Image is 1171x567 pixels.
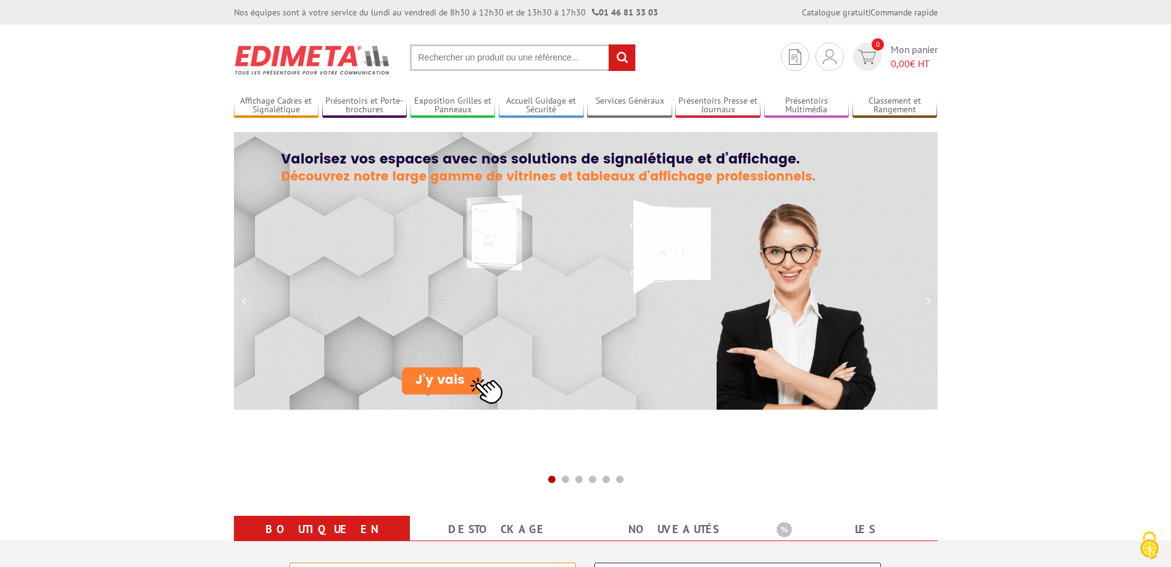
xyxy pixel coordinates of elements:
div: Nos équipes sont à votre service du lundi au vendredi de 8h30 à 12h30 et de 13h30 à 17h30 [234,6,658,19]
input: Rechercher un produit ou une référence... [410,44,636,71]
a: Destockage [425,518,571,540]
a: Services Généraux [587,96,672,116]
a: Exposition Grilles et Panneaux [410,96,496,116]
a: nouveautés [601,518,747,540]
img: devis rapide [823,49,836,64]
span: Mon panier [891,43,938,71]
a: Classement et Rangement [852,96,938,116]
img: Cookies (fenêtre modale) [1134,530,1165,561]
b: Les promotions [777,518,931,543]
img: devis rapide [789,49,801,65]
span: € HT [891,57,938,71]
a: Commande rapide [870,7,938,18]
a: Présentoirs et Porte-brochures [322,96,407,116]
span: 0,00 [891,57,910,70]
strong: 01 46 81 33 03 [592,7,658,18]
a: Boutique en ligne [249,518,395,563]
span: 0 [872,38,884,51]
input: rechercher [609,44,635,71]
a: Présentoirs Presse et Journaux [675,96,761,116]
a: Présentoirs Multimédia [764,96,849,116]
button: Cookies (fenêtre modale) [1128,525,1171,567]
img: Présentoir, panneau, stand - Edimeta - PLV, affichage, mobilier bureau, entreprise [234,37,391,83]
a: Les promotions [777,518,923,563]
div: | [802,6,938,19]
a: Affichage Cadres et Signalétique [234,96,319,116]
img: devis rapide [858,50,876,64]
a: devis rapide 0 Mon panier 0,00€ HT [850,43,938,71]
a: Catalogue gratuit [802,7,869,18]
a: Accueil Guidage et Sécurité [499,96,584,116]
